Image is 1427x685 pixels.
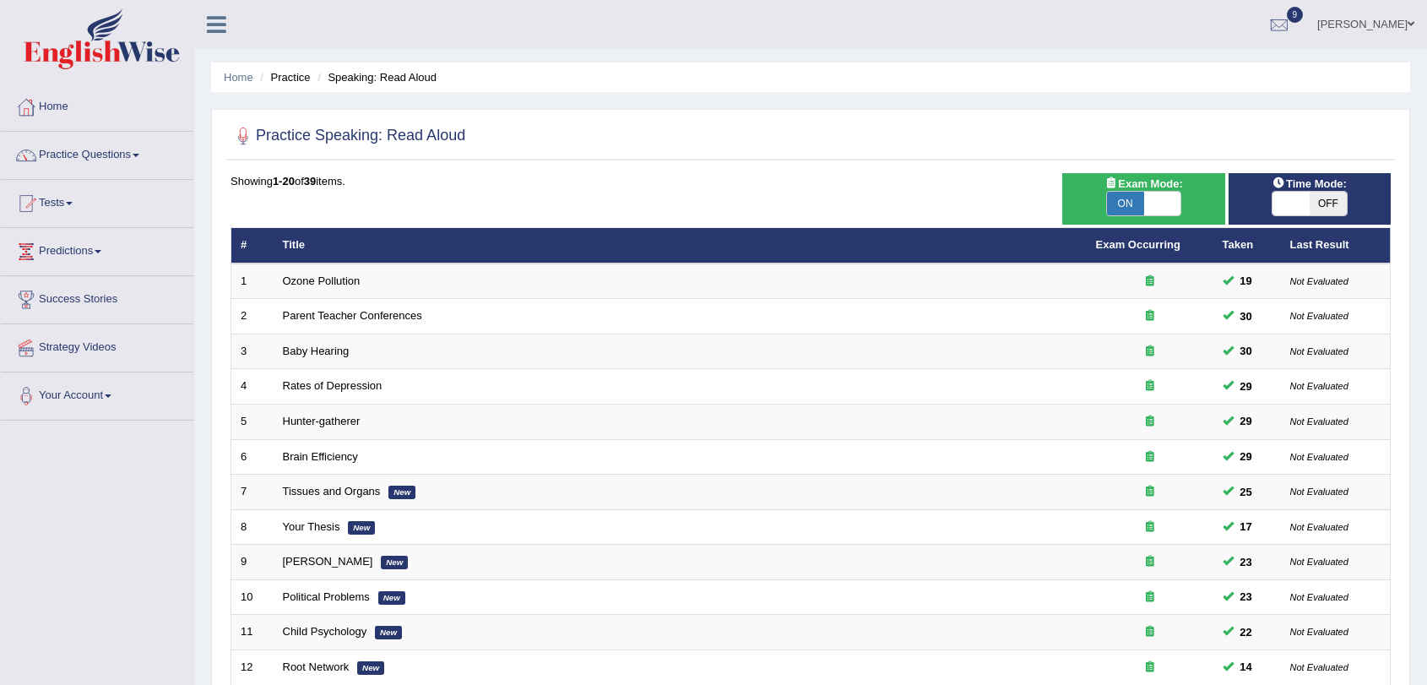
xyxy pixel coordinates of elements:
[1281,228,1391,264] th: Last Result
[348,521,375,535] em: New
[1107,192,1144,215] span: ON
[1096,484,1204,500] div: Exam occurring question
[1096,590,1204,606] div: Exam occurring question
[1,180,193,222] a: Tests
[1234,553,1259,571] span: You can still take this question
[1,84,193,126] a: Home
[1290,452,1348,462] small: Not Evaluated
[1096,554,1204,570] div: Exam occurring question
[1062,173,1224,225] div: Show exams occurring in exams
[283,275,361,287] a: Ozone Pollution
[231,123,465,149] h2: Practice Speaking: Read Aloud
[378,591,405,605] em: New
[1290,662,1348,672] small: Not Evaluated
[283,415,361,427] a: Hunter-gatherer
[1234,342,1259,360] span: You cannot take this question anymore
[1234,378,1259,395] span: You can still take this question
[283,450,358,463] a: Brain Efficiency
[231,299,274,334] td: 2
[283,345,350,357] a: Baby Hearing
[283,309,422,322] a: Parent Teacher Conferences
[1,324,193,367] a: Strategy Videos
[1290,276,1348,286] small: Not Evaluated
[231,650,274,685] td: 12
[1234,623,1259,641] span: You can still take this question
[381,556,408,569] em: New
[1290,416,1348,427] small: Not Evaluated
[1096,344,1204,360] div: Exam occurring question
[388,486,415,499] em: New
[1234,588,1259,606] span: You can still take this question
[1290,627,1348,637] small: Not Evaluated
[1234,272,1259,290] span: You can still take this question
[231,264,274,299] td: 1
[1290,346,1348,356] small: Not Evaluated
[231,369,274,405] td: 4
[1096,308,1204,324] div: Exam occurring question
[1096,449,1204,465] div: Exam occurring question
[283,379,383,392] a: Rates of Depression
[224,71,253,84] a: Home
[313,69,437,85] li: Speaking: Read Aloud
[1290,311,1348,321] small: Not Evaluated
[1,132,193,174] a: Practice Questions
[283,485,381,497] a: Tissues and Organs
[231,228,274,264] th: #
[1234,483,1259,501] span: You can still take this question
[256,69,310,85] li: Practice
[231,173,1391,189] div: Showing of items.
[1096,238,1180,251] a: Exam Occurring
[231,439,274,475] td: 6
[357,661,384,675] em: New
[231,334,274,369] td: 3
[231,509,274,545] td: 8
[1098,175,1189,193] span: Exam Mode:
[1290,592,1348,602] small: Not Evaluated
[375,626,402,639] em: New
[1,228,193,270] a: Predictions
[1234,307,1259,325] span: You cannot take this question anymore
[231,475,274,510] td: 7
[1290,381,1348,391] small: Not Evaluated
[283,661,350,673] a: Root Network
[1234,448,1259,465] span: You can still take this question
[1290,522,1348,532] small: Not Evaluated
[283,590,370,603] a: Political Problems
[231,405,274,440] td: 5
[1096,660,1204,676] div: Exam occurring question
[1,276,193,318] a: Success Stories
[231,579,274,615] td: 10
[1234,412,1259,430] span: You can still take this question
[1096,378,1204,394] div: Exam occurring question
[1266,175,1354,193] span: Time Mode:
[1096,519,1204,535] div: Exam occurring question
[231,615,274,650] td: 11
[283,625,367,638] a: Child Psychology
[1213,228,1281,264] th: Taken
[1290,487,1348,497] small: Not Evaluated
[283,555,373,568] a: [PERSON_NAME]
[1096,414,1204,430] div: Exam occurring question
[1,372,193,415] a: Your Account
[1290,557,1348,567] small: Not Evaluated
[1096,624,1204,640] div: Exam occurring question
[273,175,295,188] b: 1-20
[1234,518,1259,535] span: You can still take this question
[1310,192,1347,215] span: OFF
[1234,658,1259,676] span: You can still take this question
[274,228,1087,264] th: Title
[283,520,340,533] a: Your Thesis
[1096,274,1204,290] div: Exam occurring question
[304,175,316,188] b: 39
[231,545,274,580] td: 9
[1287,7,1304,23] span: 9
